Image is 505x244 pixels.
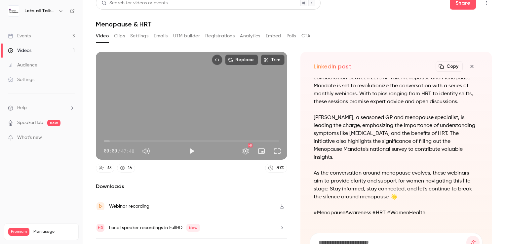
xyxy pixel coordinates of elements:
h1: Menopause & HRT [96,20,492,28]
div: Webinar recording [109,202,149,210]
span: new [47,120,60,126]
span: What's new [17,134,42,141]
div: Local speaker recordings in FullHD [109,224,200,232]
span: 47:48 [121,147,134,154]
button: Trim [261,55,285,65]
div: HD [248,143,252,147]
button: Full screen [271,144,284,158]
h2: LinkedIn post [314,62,351,70]
div: 70 % [276,165,284,172]
div: 16 [128,165,132,172]
li: help-dropdown-opener [8,104,75,111]
button: Emails [154,31,168,41]
button: Embed [266,31,281,41]
span: Premium [8,228,29,236]
a: SpeakerHub [17,119,43,126]
p: [PERSON_NAME], a seasoned GP and menopause specialist, is leading the charge, emphasizing the imp... [314,114,479,161]
a: 16 [117,164,135,173]
span: Help [17,104,27,111]
p: #MenopauseAwareness #HRT #WomenHealth [314,209,479,217]
button: Embed video [212,55,222,65]
span: New [186,224,200,232]
button: Mute [139,144,153,158]
img: Lets all Talk Menopause LIVE [8,6,19,16]
a: 33 [96,164,114,173]
button: Settings [130,31,148,41]
button: Replace [225,55,258,65]
h2: Downloads [96,183,287,190]
div: 33 [107,165,111,172]
button: Analytics [240,31,260,41]
button: UTM builder [173,31,200,41]
span: Plan usage [33,229,74,234]
p: As the conversation around menopause evolves, these webinars aim to provide clarity and support f... [314,169,479,201]
p: Exciting times in the world of menopause awareness! The collaboration between Let's All Talk Meno... [314,66,479,106]
span: / [118,147,120,154]
button: Video [96,31,109,41]
span: 00:00 [104,147,117,154]
div: Audience [8,62,37,68]
button: Turn on miniplayer [255,144,268,158]
h6: Lets all Talk Menopause LIVE [24,8,56,14]
div: Events [8,33,31,39]
iframe: Noticeable Trigger [67,135,75,141]
button: CTA [301,31,310,41]
div: 00:00 [104,147,134,154]
button: Registrations [205,31,235,41]
div: Settings [8,76,34,83]
button: Play [185,144,198,158]
button: Settings [239,144,252,158]
button: Copy [436,61,463,72]
div: Videos [8,47,31,54]
button: Clips [114,31,125,41]
a: 70% [265,164,287,173]
button: Polls [287,31,296,41]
